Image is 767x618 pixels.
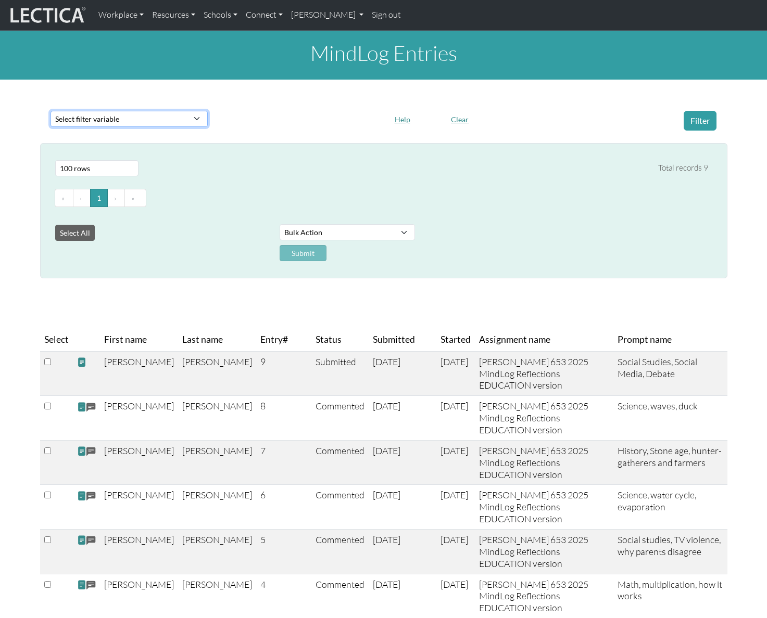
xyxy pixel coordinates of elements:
span: view [77,535,86,546]
td: 8 [256,396,311,441]
span: comments [86,580,96,591]
td: [PERSON_NAME] [178,396,256,441]
td: [PERSON_NAME] [100,351,178,396]
td: [PERSON_NAME] 653 2025 MindLog Reflections EDUCATION version [475,440,613,485]
span: Assignment name [479,332,550,347]
span: comments [86,446,96,458]
button: Clear [446,111,473,127]
img: lecticalive [8,5,86,25]
span: Entry# [260,332,307,347]
ul: Pagination [55,189,708,208]
span: view [77,402,86,413]
td: [PERSON_NAME] [178,485,256,530]
button: Go to page 1 [90,189,108,208]
button: Help [390,111,415,127]
span: view [77,357,86,368]
td: [DATE] [436,440,475,485]
td: [DATE] [369,485,436,530]
td: [PERSON_NAME] [100,485,178,530]
td: Science, waves, duck [613,396,727,441]
a: Help [390,113,415,124]
td: 7 [256,440,311,485]
td: 6 [256,485,311,530]
td: [DATE] [369,440,436,485]
td: [PERSON_NAME] [178,440,256,485]
td: [DATE] [436,396,475,441]
th: Select [40,328,73,352]
span: First name [104,332,147,347]
span: comments [86,491,96,503]
td: [PERSON_NAME] 653 2025 MindLog Reflections EDUCATION version [475,530,613,574]
td: History, Stone age, hunter-gatherers and farmers [613,440,727,485]
div: Total records 9 [658,162,708,175]
span: Prompt name [618,332,672,347]
td: Submitted [311,351,369,396]
th: Started [436,328,475,352]
td: [PERSON_NAME] [100,396,178,441]
td: [DATE] [369,396,436,441]
span: Status [316,332,342,347]
th: Last name [178,328,256,352]
td: Commented [311,396,369,441]
td: [DATE] [369,530,436,574]
td: Commented [311,530,369,574]
a: [PERSON_NAME] [287,4,368,26]
td: [PERSON_NAME] 653 2025 MindLog Reflections EDUCATION version [475,485,613,530]
td: [DATE] [436,485,475,530]
td: [DATE] [436,351,475,396]
a: Schools [199,4,242,26]
td: Commented [311,440,369,485]
span: comments [86,535,96,547]
td: Commented [311,485,369,530]
td: [PERSON_NAME] [100,440,178,485]
td: 5 [256,530,311,574]
span: comments [86,402,96,414]
td: 9 [256,351,311,396]
td: Social studies, TV violence, why parents disagree [613,530,727,574]
span: view [77,446,86,457]
td: [PERSON_NAME] 653 2025 MindLog Reflections EDUCATION version [475,351,613,396]
button: Select All [55,225,95,241]
td: [DATE] [369,351,436,396]
a: Sign out [368,4,405,26]
button: Filter [684,111,716,131]
td: [PERSON_NAME] 653 2025 MindLog Reflections EDUCATION version [475,396,613,441]
a: Connect [242,4,287,26]
a: Workplace [94,4,148,26]
span: view [77,491,86,501]
td: [PERSON_NAME] [178,530,256,574]
td: Science, water cycle, evaporation [613,485,727,530]
td: [DATE] [436,530,475,574]
a: Resources [148,4,199,26]
td: Social Studies, Social Media, Debate [613,351,727,396]
td: [PERSON_NAME] [178,351,256,396]
span: view [77,580,86,590]
span: Submitted [373,332,415,347]
td: [PERSON_NAME] [100,530,178,574]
